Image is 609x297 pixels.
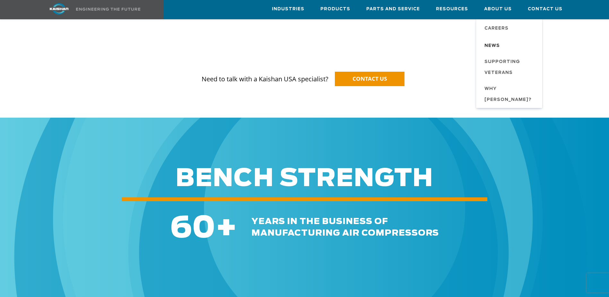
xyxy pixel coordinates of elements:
[170,214,215,243] span: 60
[76,8,140,11] img: Engineering the future
[366,5,420,13] span: Parts and Service
[484,5,512,13] span: About Us
[320,0,350,18] a: Products
[436,5,468,13] span: Resources
[478,19,542,37] a: Careers
[528,5,562,13] span: Contact Us
[272,0,304,18] a: Industries
[35,3,83,14] img: kaishan logo
[484,0,512,18] a: About Us
[272,5,304,13] span: Industries
[484,23,509,34] span: Careers
[478,37,542,54] a: News
[251,217,439,237] span: years in the business of manufacturing air compressors
[478,54,542,81] a: Supporting Veterans
[352,75,387,82] span: CONTACT US
[215,214,237,243] span: +
[366,0,420,18] a: Parts and Service
[484,40,500,51] span: News
[436,0,468,18] a: Resources
[335,72,405,86] a: CONTACT US
[484,84,536,105] span: Why [PERSON_NAME]?
[39,62,570,84] p: Need to talk with a Kaishan USA specialist?
[320,5,350,13] span: Products
[484,57,536,78] span: Supporting Veterans
[528,0,562,18] a: Contact Us
[478,81,542,108] a: Why [PERSON_NAME]?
